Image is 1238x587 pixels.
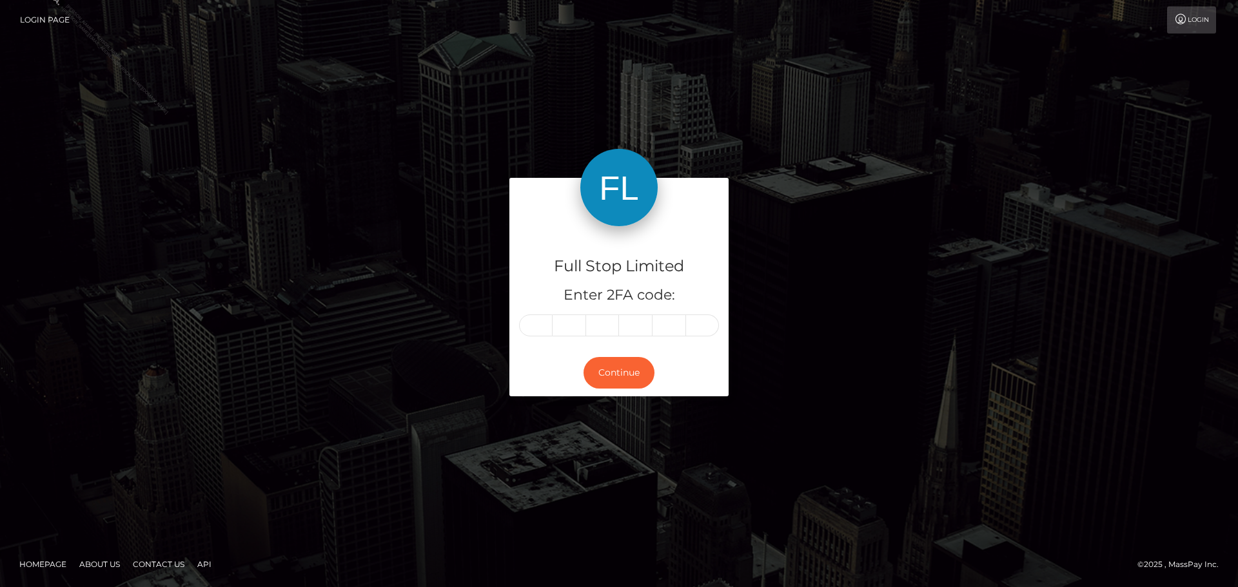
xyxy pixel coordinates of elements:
[74,554,125,574] a: About Us
[580,149,658,226] img: Full Stop Limited
[519,285,719,305] h5: Enter 2FA code:
[1137,557,1228,572] div: © 2025 , MassPay Inc.
[20,6,70,34] a: Login Page
[14,554,72,574] a: Homepage
[128,554,190,574] a: Contact Us
[1167,6,1216,34] a: Login
[584,357,654,389] button: Continue
[192,554,217,574] a: API
[519,255,719,278] h4: Full Stop Limited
